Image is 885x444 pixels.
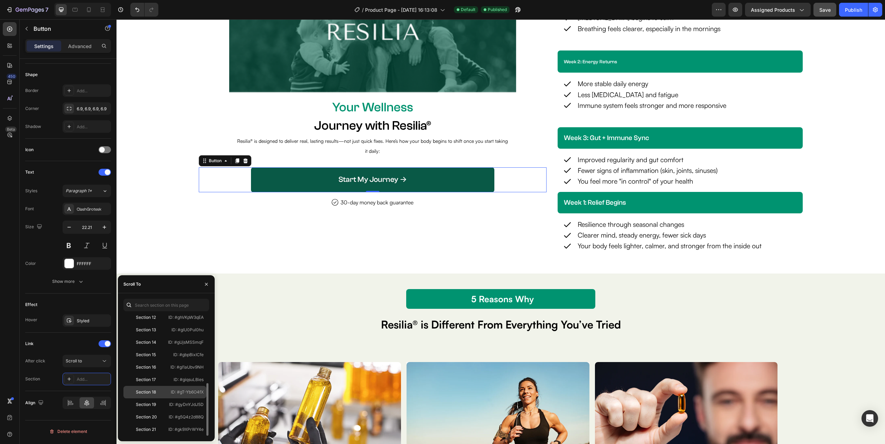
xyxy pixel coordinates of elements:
div: Section 15 [136,352,156,358]
div: After click [25,358,45,364]
p: ID: #gT-Yb6O4fX [171,389,204,395]
div: Section [25,376,40,382]
div: Corner [25,105,39,112]
p: ID: #gk9XPrWY4e [168,426,204,433]
div: Publish [845,6,862,13]
p: Breathing feels clearer, especially in the mornings [461,4,604,14]
span: / [362,6,364,13]
p: 7 [45,6,48,14]
button: Save [813,3,836,17]
span: Published [488,7,507,13]
p: More stable daily energy [461,59,532,69]
button: Publish [839,3,868,17]
div: Section 21 [136,426,156,433]
div: Section 17 [136,377,156,383]
p: Start My Journey → [222,155,290,166]
div: 6.9, 6.9, 6.9, 6.9 [77,106,109,112]
iframe: Design area [117,19,885,444]
p: ID: #g5Q4z2d88Q [169,414,204,420]
div: Shadow [25,123,41,130]
p: Your body feels lighter, calmer, and stronger from the inside out [461,222,645,231]
span: Default [461,7,475,13]
span: Resilia® is designed to deliver real, lasting results—not just quick fixes. Here’s how your body ... [121,119,391,135]
div: Section 13 [136,327,156,333]
p: Resilience through seasonal changes [461,200,568,210]
p: Settings [34,43,54,50]
div: Styled [77,318,109,324]
div: 450 [7,74,17,79]
p: Advanced [68,43,92,50]
div: Section 12 [136,314,156,321]
p: Less [MEDICAL_DATA] and fatigue [461,71,562,80]
button: Delete element [25,426,111,437]
button: Paragraph 1* [63,185,111,197]
div: Delete element [49,427,87,436]
div: Section 20 [136,414,157,420]
div: Button [91,138,106,145]
span: 30-day money back guarantee [224,179,297,186]
div: Color [25,260,36,267]
p: Fewer signs of inflammation (skin, joints, sinuses) [461,146,601,156]
div: Add... [77,124,109,130]
p: ID: #ghVKpW3qEA [168,314,204,321]
div: Border [25,87,39,94]
h2: week 3: gut + immune sync [447,113,681,124]
div: Add... [77,376,109,382]
p: ID: #gyDnYJdJ5D [169,401,204,408]
div: Add... [77,88,109,94]
div: Text [25,169,34,175]
p: Improved regularity and gut comfort [461,136,567,145]
div: Beta [5,127,17,132]
h2: Journey with Resilia® [118,98,394,115]
p: Clearer mind, steady energy, fewer sick days [461,211,589,220]
p: You feel more "in control" of your health [461,157,577,166]
p: ID: #glU0Pul0hu [171,327,204,333]
button: Scroll to [63,355,111,367]
div: Link [25,341,34,347]
strong: 5 Reasons Why [355,274,417,285]
span: week 2: energy returns [447,40,501,45]
span: Save [819,7,831,13]
div: Section 16 [136,364,156,370]
div: Font [25,206,34,212]
div: Undo/Redo [130,3,158,17]
span: Scroll to [66,358,82,363]
button: 7 [3,3,52,17]
p: Button [34,25,92,33]
p: ID: #gbpBixICfe [173,352,204,358]
button: Show more [25,275,111,288]
div: Show more [52,278,84,285]
span: Assigned Products [751,6,795,13]
div: Align [25,398,45,408]
div: ClashGrotesk [77,206,109,212]
div: Section 14 [136,339,156,345]
input: Search section on this page [123,299,209,311]
span: Your Wellness [216,81,297,95]
div: Section 18 [136,389,156,395]
button: Assigned Products [745,3,811,17]
p: ID: #gI1aUbv9NH [170,364,204,370]
p: ID: #gUjsMSSmqF [168,339,204,345]
span: Paragraph 1* [66,188,92,194]
div: Size [25,222,44,232]
div: Icon [25,147,34,153]
div: Shape [25,72,38,78]
span: Product Page - [DATE] 16:13:08 [365,6,437,13]
p: Immune system feels stronger and more responsive [461,81,610,91]
p: ID: #giqsuLBies [174,377,204,383]
div: Effect [25,302,37,308]
span: Resilia® is Different From Everything You’ve Tried [264,298,504,312]
div: Scroll To [123,281,141,287]
div: Section 19 [136,401,156,408]
h2: week 1: relief begins [447,178,681,188]
div: Open Intercom Messenger [861,410,878,427]
div: Hover [25,317,37,323]
div: FFFFFF [77,261,109,267]
div: Styles [25,188,37,194]
button: <p>Start My Journey →</p> [134,148,378,173]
